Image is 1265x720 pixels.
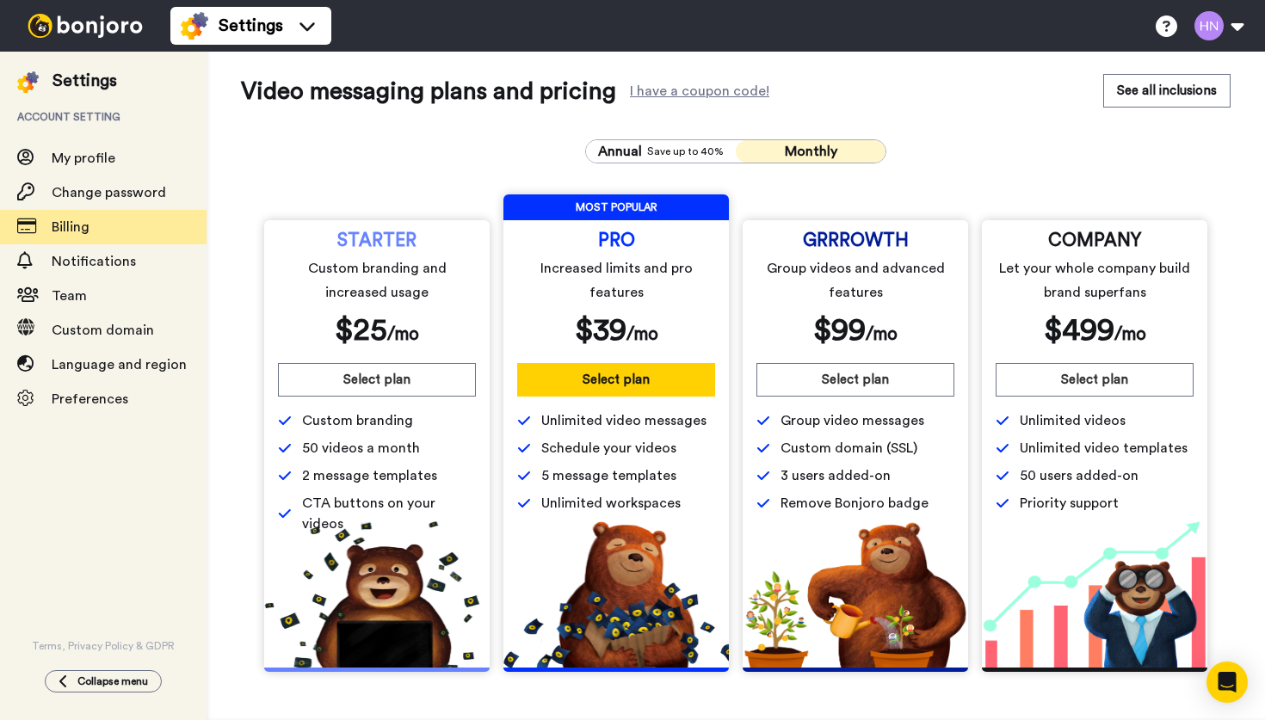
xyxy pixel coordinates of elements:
span: 50 users added-on [1020,465,1138,486]
img: bj-logo-header-white.svg [21,14,150,38]
span: My profile [52,151,115,165]
span: Custom branding [302,410,413,431]
span: $ 499 [1044,315,1114,346]
span: Save up to 40% [647,145,724,158]
span: Increased limits and pro features [521,256,713,305]
span: Notifications [52,255,136,268]
button: AnnualSave up to 40% [586,140,736,163]
span: /mo [626,325,658,343]
span: Language and region [52,358,187,372]
span: 5 message templates [541,465,676,486]
span: Custom domain (SSL) [781,438,917,458]
span: Preferences [52,392,128,406]
span: MOST POPULAR [503,194,729,220]
span: Unlimited workspaces [541,493,681,514]
button: See all inclusions [1103,74,1231,108]
span: Priority support [1020,493,1119,514]
button: Select plan [278,363,476,397]
span: Remove Bonjoro badge [781,493,929,514]
img: 5112517b2a94bd7fef09f8ca13467cef.png [264,521,490,668]
span: Team [52,289,87,303]
span: /mo [866,325,898,343]
span: $ 99 [813,315,866,346]
button: Monthly [736,140,885,163]
button: Select plan [517,363,715,397]
span: $ 39 [575,315,626,346]
span: Unlimited video messages [541,410,707,431]
span: Billing [52,220,89,234]
span: Let your whole company build brand superfans [999,256,1191,305]
span: Custom branding and increased usage [281,256,473,305]
img: edd2fd70e3428fe950fd299a7ba1283f.png [743,521,968,668]
span: Settings [219,14,283,38]
span: Unlimited video templates [1020,438,1188,458]
span: Video messaging plans and pricing [241,74,616,108]
button: Collapse menu [45,670,162,692]
span: 3 users added-on [781,465,891,486]
span: 2 message templates [302,465,437,486]
span: Group videos and advanced features [760,256,952,305]
span: STARTER [337,234,417,248]
span: $ 25 [335,315,387,346]
span: Collapse menu [77,674,148,688]
img: settings-colored.svg [17,71,39,93]
img: settings-colored.svg [181,12,208,40]
span: Group video messages [781,410,924,431]
span: COMPANY [1048,234,1141,248]
span: CTA buttons on your videos [302,493,476,534]
span: PRO [598,234,635,248]
button: Select plan [996,363,1194,397]
span: Unlimited videos [1020,410,1126,431]
span: GRRROWTH [803,234,909,248]
button: Select plan [756,363,954,397]
div: Open Intercom Messenger [1206,662,1248,703]
span: /mo [387,325,419,343]
div: Settings [52,69,117,93]
span: 50 videos a month [302,438,420,458]
span: Monthly [785,145,837,158]
span: Custom domain [52,323,154,337]
span: /mo [1114,325,1146,343]
img: b5b10b7112978f982230d1107d8aada4.png [503,521,729,668]
span: Change password [52,186,166,200]
div: I have a coupon code! [630,86,769,96]
span: Annual [598,141,642,162]
img: baac238c4e1197dfdb093d3ea7416ec4.png [982,521,1207,668]
span: Schedule your videos [541,438,676,458]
